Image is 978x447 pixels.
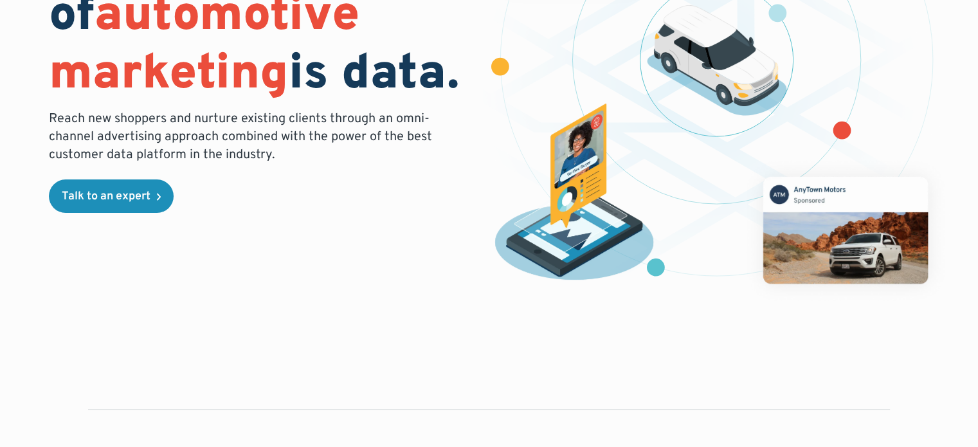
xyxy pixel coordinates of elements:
[49,179,174,213] a: Talk to an expert
[740,154,950,306] img: mockup of facebook post
[62,191,150,203] div: Talk to an expert
[647,5,787,116] img: illustration of a vehicle
[483,104,665,286] img: persona of a buyer
[49,110,440,164] p: Reach new shoppers and nurture existing clients through an omni-channel advertising approach comb...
